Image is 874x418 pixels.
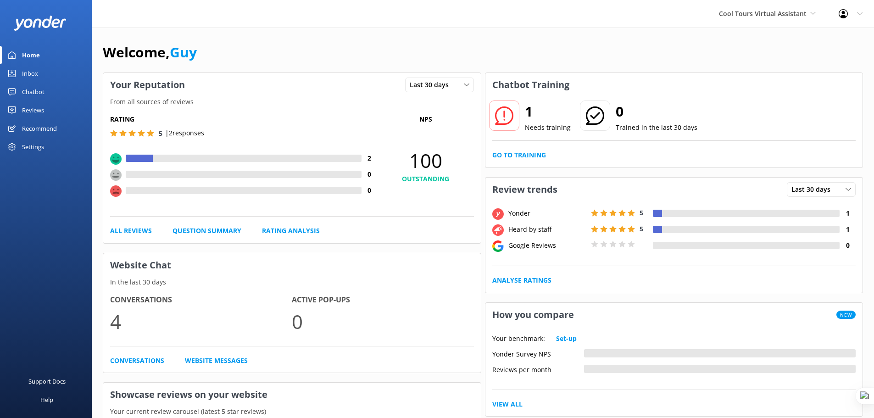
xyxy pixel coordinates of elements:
a: Rating Analysis [262,226,320,236]
div: Yonder [506,208,589,218]
a: Conversations [110,356,164,366]
div: Inbox [22,64,38,83]
p: From all sources of reviews [103,97,481,107]
h3: Your Reputation [103,73,192,97]
div: Settings [22,138,44,156]
h4: 2 [362,153,378,163]
h4: 0 [362,185,378,195]
h4: 1 [840,224,856,234]
div: Help [40,390,53,409]
h4: Conversations [110,294,292,306]
a: View All [492,399,523,409]
div: Chatbot [22,83,45,101]
h4: Active Pop-ups [292,294,473,306]
h3: Showcase reviews on your website [103,383,481,407]
a: All Reviews [110,226,152,236]
h4: OUTSTANDING [378,174,474,184]
span: 5 [640,208,643,217]
p: NPS [378,114,474,124]
div: Reviews per month [492,365,584,373]
a: Website Messages [185,356,248,366]
span: Last 30 days [410,80,454,90]
a: Question Summary [173,226,241,236]
h2: 0 [616,100,697,123]
h2: 1 [525,100,571,123]
p: Your current review carousel (latest 5 star reviews) [103,407,481,417]
p: 0 [292,306,473,337]
span: 5 [159,129,162,138]
p: 4 [110,306,292,337]
h3: Chatbot Training [485,73,576,97]
div: Support Docs [28,372,66,390]
h3: Website Chat [103,253,481,277]
a: Analyse Ratings [492,275,551,285]
h4: 1 [840,208,856,218]
p: Needs training [525,123,571,133]
a: Guy [170,43,197,61]
div: Home [22,46,40,64]
h3: How you compare [485,303,581,327]
h1: Welcome, [103,41,197,63]
span: New [836,311,856,319]
div: Reviews [22,101,44,119]
div: Recommend [22,119,57,138]
h4: 0 [840,240,856,251]
a: Go to Training [492,150,546,160]
span: Last 30 days [791,184,836,195]
h4: 0 [362,169,378,179]
p: | 2 responses [165,128,204,138]
div: Google Reviews [506,240,589,251]
div: Yonder Survey NPS [492,349,584,357]
p: Trained in the last 30 days [616,123,697,133]
h3: Review trends [485,178,564,201]
h5: Rating [110,114,378,124]
span: 5 [640,224,643,233]
p: Your benchmark: [492,334,545,344]
span: Cool Tours Virtual Assistant [719,9,807,18]
img: yonder-white-logo.png [14,16,67,31]
a: Set-up [556,334,577,344]
div: Heard by staff [506,224,589,234]
p: In the last 30 days [103,277,481,287]
span: 100 [378,149,474,172]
